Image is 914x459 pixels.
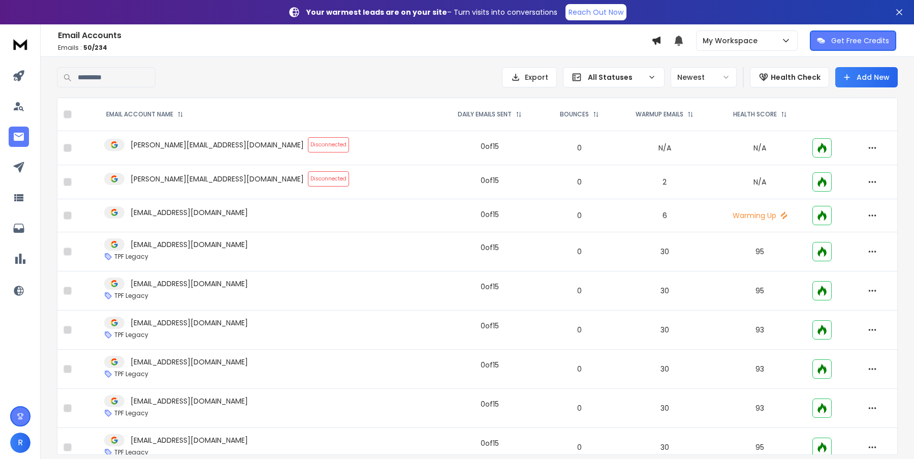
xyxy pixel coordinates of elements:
td: N/A [616,131,714,165]
p: [EMAIL_ADDRESS][DOMAIN_NAME] [131,318,248,328]
button: R [10,433,30,453]
p: [PERSON_NAME][EMAIL_ADDRESS][DOMAIN_NAME] [131,174,304,184]
span: Disconnected [308,137,349,152]
p: Warming Up [720,210,800,221]
button: Newest [671,67,737,87]
div: 0 of 15 [481,399,499,409]
td: 30 [616,311,714,350]
p: [PERSON_NAME][EMAIL_ADDRESS][DOMAIN_NAME] [131,140,304,150]
p: 0 [549,286,610,296]
button: Get Free Credits [810,30,896,51]
div: 0 of 15 [481,438,499,448]
p: DAILY EMAILS SENT [458,110,512,118]
p: Reach Out Now [569,7,623,17]
p: [EMAIL_ADDRESS][DOMAIN_NAME] [131,396,248,406]
p: 0 [549,210,610,221]
td: 95 [714,232,806,271]
td: 93 [714,389,806,428]
div: EMAIL ACCOUNT NAME [106,110,183,118]
td: 93 [714,311,806,350]
p: TPF Legacy [114,409,148,417]
td: 30 [616,350,714,389]
p: [EMAIL_ADDRESS][DOMAIN_NAME] [131,435,248,445]
button: Export [502,67,557,87]
span: 50 / 234 [83,43,107,52]
div: 0 of 15 [481,242,499,253]
td: 2 [616,165,714,199]
p: TPF Legacy [114,292,148,300]
p: [EMAIL_ADDRESS][DOMAIN_NAME] [131,207,248,218]
p: – Turn visits into conversations [306,7,557,17]
p: 0 [549,177,610,187]
p: 0 [549,247,610,257]
p: TPF Legacy [114,370,148,378]
td: 30 [616,389,714,428]
p: TPF Legacy [114,448,148,456]
p: HEALTH SCORE [733,110,777,118]
button: Add New [835,67,898,87]
p: 0 [549,442,610,452]
p: N/A [720,177,800,187]
p: 0 [549,143,610,153]
div: 0 of 15 [481,175,499,186]
p: BOUNCES [560,110,589,118]
p: All Statuses [588,72,644,82]
p: [EMAIL_ADDRESS][DOMAIN_NAME] [131,239,248,250]
div: 0 of 15 [481,282,499,292]
div: 0 of 15 [481,141,499,151]
div: 0 of 15 [481,209,499,220]
p: 0 [549,325,610,335]
p: 0 [549,403,610,413]
td: 6 [616,199,714,232]
p: WARMUP EMAILS [636,110,683,118]
button: Health Check [750,67,829,87]
td: 30 [616,232,714,271]
p: N/A [720,143,800,153]
a: Reach Out Now [565,4,626,20]
p: TPF Legacy [114,331,148,339]
p: Get Free Credits [831,36,889,46]
p: My Workspace [703,36,762,46]
td: 95 [714,271,806,311]
h1: Email Accounts [58,29,651,42]
div: 0 of 15 [481,360,499,370]
td: 30 [616,271,714,311]
strong: Your warmest leads are on your site [306,7,447,17]
td: 93 [714,350,806,389]
p: Emails : [58,44,651,52]
p: [EMAIL_ADDRESS][DOMAIN_NAME] [131,357,248,367]
div: 0 of 15 [481,321,499,331]
p: 0 [549,364,610,374]
img: logo [10,35,30,53]
p: [EMAIL_ADDRESS][DOMAIN_NAME] [131,279,248,289]
p: Health Check [771,72,821,82]
span: Disconnected [308,171,349,187]
p: TPF Legacy [114,253,148,261]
